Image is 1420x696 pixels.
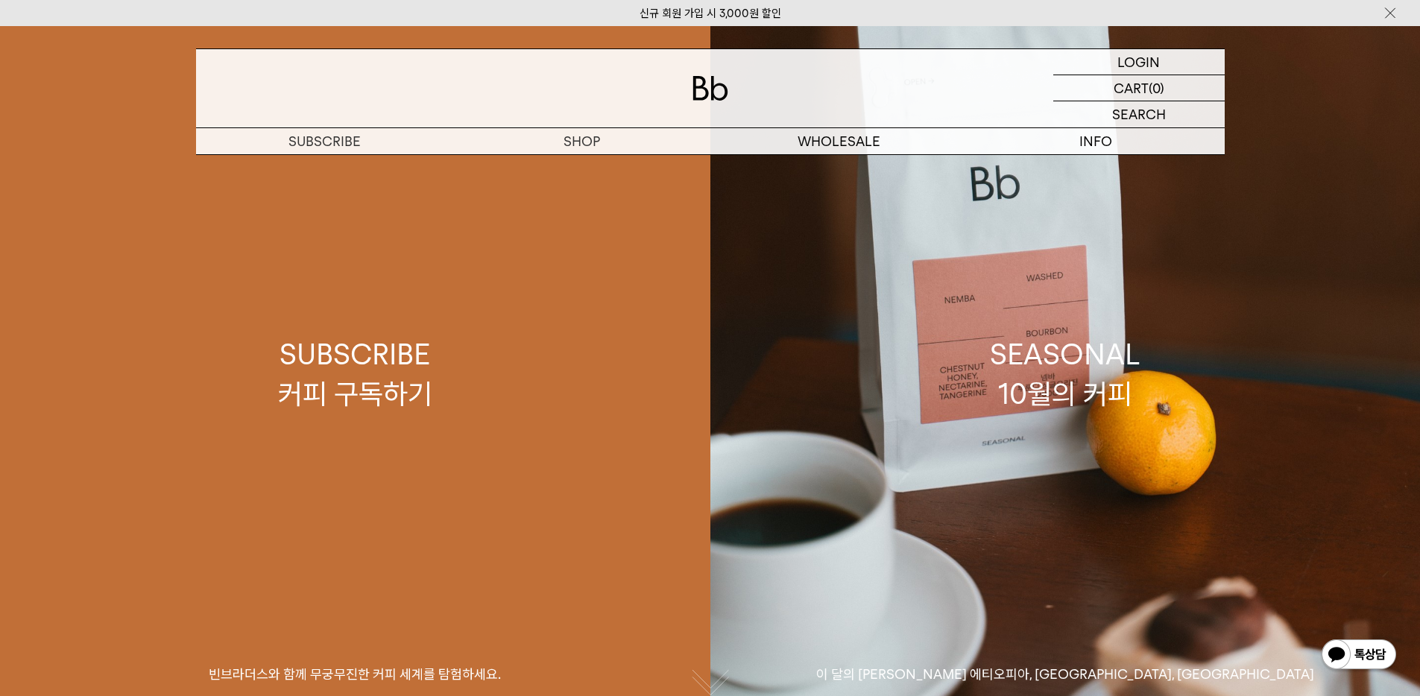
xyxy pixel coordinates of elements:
[278,335,432,414] div: SUBSCRIBE 커피 구독하기
[990,335,1140,414] div: SEASONAL 10월의 커피
[1114,75,1149,101] p: CART
[196,128,453,154] a: SUBSCRIBE
[1112,101,1166,127] p: SEARCH
[968,128,1225,154] p: INFO
[1053,75,1225,101] a: CART (0)
[453,128,710,154] a: SHOP
[692,76,728,101] img: 로고
[1053,49,1225,75] a: LOGIN
[1320,638,1398,674] img: 카카오톡 채널 1:1 채팅 버튼
[1117,49,1160,75] p: LOGIN
[640,7,781,20] a: 신규 회원 가입 시 3,000원 할인
[1149,75,1164,101] p: (0)
[710,128,968,154] p: WHOLESALE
